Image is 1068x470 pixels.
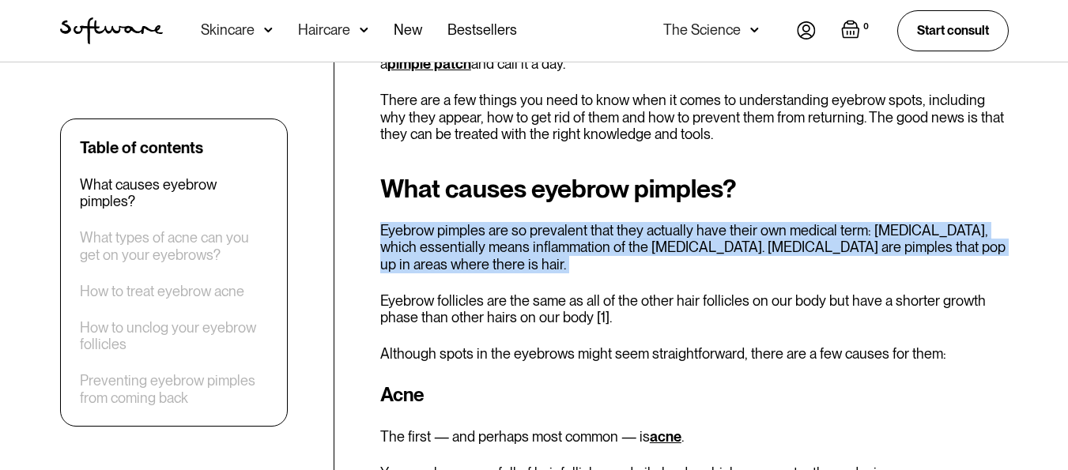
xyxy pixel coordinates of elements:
img: arrow down [360,22,368,38]
p: Eyebrow pimples are so prevalent that they actually have their own medical term: [MEDICAL_DATA], ... [380,222,1009,273]
h2: What causes eyebrow pimples? [380,175,1009,203]
a: How to treat eyebrow acne [80,283,244,300]
p: The first — and perhaps most common — is . [380,428,1009,446]
div: Haircare [298,22,350,38]
div: 0 [860,20,872,34]
a: acne [650,428,681,445]
div: The Science [663,22,741,38]
a: home [60,17,163,44]
a: How to unclog your eyebrow follicles [80,319,268,353]
h3: Acne [380,381,1009,409]
img: arrow down [264,22,273,38]
a: pimple patch [387,55,471,72]
a: What causes eyebrow pimples? [80,176,268,210]
a: What types of acne can you get on your eyebrows? [80,230,268,264]
a: Start consult [897,10,1009,51]
img: Software Logo [60,17,163,44]
img: arrow down [750,22,759,38]
p: There are a few things you need to know when it comes to understanding eyebrow spots, including w... [380,92,1009,143]
p: Although spots in the eyebrows might seem straightforward, there are a few causes for them: [380,345,1009,363]
p: Eyebrow follicles are the same as all of the other hair follicles on our body but have a shorter ... [380,292,1009,326]
div: Skincare [201,22,255,38]
a: Preventing eyebrow pimples from coming back [80,373,268,407]
div: Table of contents [80,138,203,157]
a: Open empty cart [841,20,872,42]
